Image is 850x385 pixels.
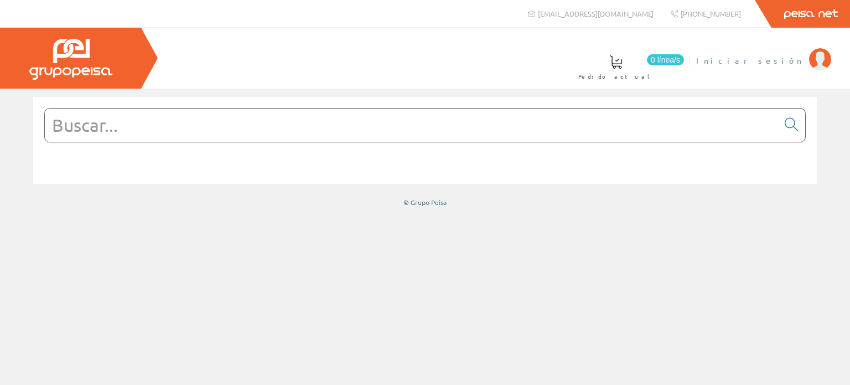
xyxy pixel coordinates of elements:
[681,9,741,18] span: [PHONE_NUMBER]
[647,54,684,65] span: 0 línea/s
[45,109,778,142] input: Buscar...
[29,39,112,80] img: Grupo Peisa
[696,46,831,57] a: Iniciar sesión
[696,55,804,66] span: Iniciar sesión
[33,198,817,207] div: © Grupo Peisa
[578,71,654,82] span: Pedido actual
[538,9,654,18] span: [EMAIL_ADDRESS][DOMAIN_NAME]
